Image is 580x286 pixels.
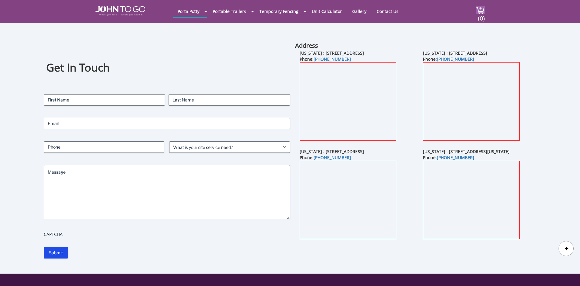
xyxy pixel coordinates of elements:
span: (0) [478,9,485,22]
a: Unit Calculator [307,5,346,17]
img: cart a [476,6,485,14]
input: Submit [44,247,68,259]
a: [PHONE_NUMBER] [437,155,474,160]
h1: Get In Touch [46,60,288,75]
input: Last Name [169,94,290,106]
a: Porta Potty [173,5,204,17]
a: Portable Trailers [208,5,251,17]
button: Live Chat [556,262,580,286]
a: Gallery [348,5,371,17]
a: Contact Us [372,5,403,17]
a: [PHONE_NUMBER] [437,56,474,62]
b: [US_STATE] : [STREET_ADDRESS][US_STATE] [423,149,510,154]
b: Phone: [300,155,351,160]
input: Phone [44,141,165,153]
a: [PHONE_NUMBER] [314,56,351,62]
b: [US_STATE] : [STREET_ADDRESS] [300,50,364,56]
b: Phone: [300,56,351,62]
b: Phone: [423,155,474,160]
input: First Name [44,94,165,106]
a: Temporary Fencing [255,5,303,17]
b: Phone: [423,56,474,62]
b: [US_STATE] : [STREET_ADDRESS] [300,149,364,154]
a: [PHONE_NUMBER] [314,155,351,160]
b: [US_STATE] : [STREET_ADDRESS] [423,50,487,56]
input: Email [44,118,290,129]
label: CAPTCHA [44,231,290,237]
img: JOHN to go [95,6,145,16]
b: Address [295,41,318,50]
